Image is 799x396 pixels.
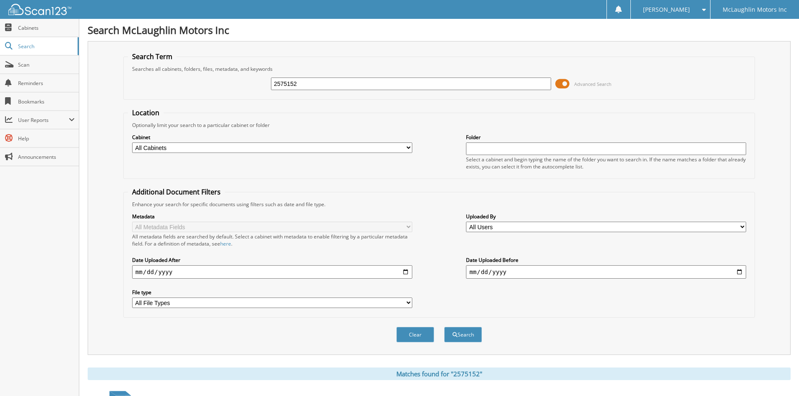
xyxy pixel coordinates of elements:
label: Metadata [132,213,412,220]
span: [PERSON_NAME] [643,7,690,12]
span: Announcements [18,153,75,160]
input: start [132,265,412,279]
button: Clear [396,327,434,342]
h1: Search McLaughlin Motors Inc [88,23,791,37]
label: Cabinet [132,134,412,141]
span: User Reports [18,116,69,124]
div: Select a cabinet and begin typing the name of the folder you want to search in. If the name match... [466,156,746,170]
span: Bookmarks [18,98,75,105]
button: Search [444,327,482,342]
span: McLaughlin Motors Inc [723,7,787,12]
div: Enhance your search for specific documents using filters such as date and file type. [128,201,750,208]
span: Advanced Search [574,81,612,87]
legend: Search Term [128,52,177,61]
label: File type [132,289,412,296]
input: end [466,265,746,279]
label: Date Uploaded Before [466,256,746,264]
div: Matches found for "2575152" [88,368,791,380]
div: Searches all cabinets, folders, files, metadata, and keywords [128,65,750,72]
div: Optionally limit your search to a particular cabinet or folder [128,122,750,129]
label: Date Uploaded After [132,256,412,264]
label: Folder [466,134,746,141]
span: Cabinets [18,24,75,31]
span: Reminders [18,80,75,87]
legend: Location [128,108,164,117]
a: here [220,240,231,247]
legend: Additional Document Filters [128,187,225,197]
div: All metadata fields are searched by default. Select a cabinet with metadata to enable filtering b... [132,233,412,247]
label: Uploaded By [466,213,746,220]
span: Search [18,43,73,50]
span: Help [18,135,75,142]
img: scan123-logo-white.svg [8,4,71,15]
span: Scan [18,61,75,68]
